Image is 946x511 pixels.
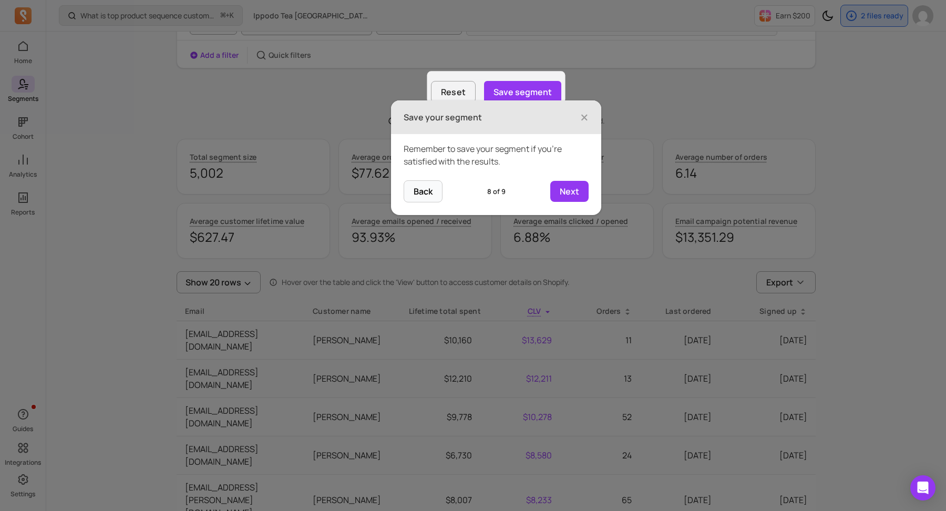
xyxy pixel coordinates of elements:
[487,187,506,197] span: 8 of 9
[580,109,589,126] button: Close Tour
[910,475,935,500] div: Open Intercom Messenger
[404,180,443,202] button: Back
[391,134,601,180] div: Remember to save your segment if you’re satisfied with the results.
[550,181,589,202] button: Next
[580,106,589,129] span: ×
[404,111,482,124] h3: Save your segment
